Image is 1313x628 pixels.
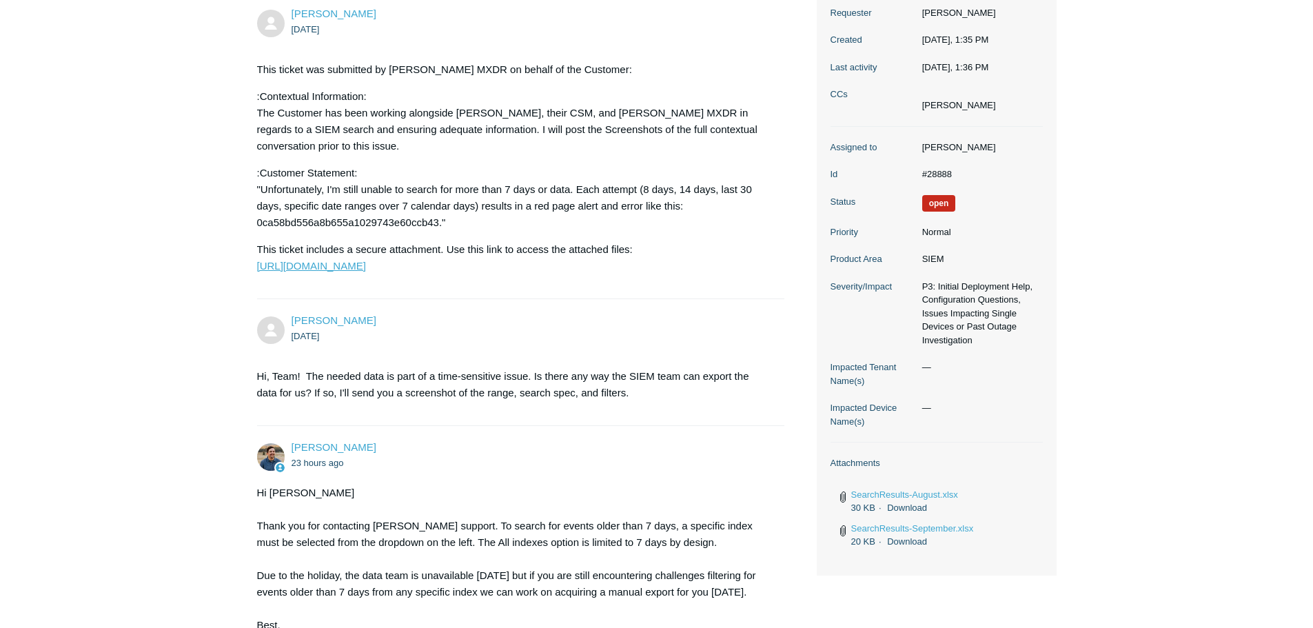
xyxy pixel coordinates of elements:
dt: Impacted Tenant Name(s) [831,361,915,387]
a: [PERSON_NAME] [292,8,376,19]
time: 10/13/2025, 13:35 [292,24,320,34]
time: 10/13/2025, 13:55 [292,331,320,341]
a: Download [887,536,927,547]
dt: CCs [831,88,915,101]
dd: P3: Initial Deployment Help, Configuration Questions, Issues Impacting Single Devices or Past Out... [915,280,1043,347]
a: SearchResults-September.xlsx [851,523,974,534]
dt: Created [831,33,915,47]
a: [PERSON_NAME] [292,441,376,453]
a: SearchResults-August.xlsx [851,489,958,500]
dt: Assigned to [831,141,915,154]
span: Adam Dominguez [292,314,376,326]
dd: [PERSON_NAME] [915,141,1043,154]
span: 20 KB [851,536,885,547]
dt: Impacted Device Name(s) [831,401,915,428]
p: :Contextual Information: The Customer has been working alongside [PERSON_NAME], their CSM, and [P... [257,88,771,154]
p: This ticket was submitted by [PERSON_NAME] MXDR on behalf of the Customer: [257,61,771,78]
p: :Customer Statement: "Unfortunately, I'm still unable to search for more than 7 days or data. Eac... [257,165,771,231]
a: [PERSON_NAME] [292,314,376,326]
time: 10/13/2025, 15:36 [292,458,344,468]
dt: Status [831,195,915,209]
dt: Last activity [831,61,915,74]
dd: — [915,361,1043,374]
dt: Id [831,168,915,181]
span: Adam Dominguez [292,8,376,19]
dd: #28888 [915,168,1043,181]
a: [URL][DOMAIN_NAME] [257,260,366,272]
span: Spencer Grissom [292,441,376,453]
span: We are working on a response for you [922,195,956,212]
dt: Severity/Impact [831,280,915,294]
span: 30 KB [851,503,885,513]
time: 10/13/2025, 13:35 [922,34,989,45]
time: 10/14/2025, 13:36 [922,62,989,72]
a: Download [887,503,927,513]
dd: [PERSON_NAME] [915,6,1043,20]
dt: Attachments [831,456,1043,470]
dd: — [915,401,1043,415]
li: Jason Roth [922,99,996,112]
dd: Normal [915,225,1043,239]
p: Hi, Team! The needed data is part of a time-sensitive issue. Is there any way the SIEM team can e... [257,368,771,401]
dd: SIEM [915,252,1043,266]
dt: Requester [831,6,915,20]
dt: Priority [831,225,915,239]
dt: Product Area [831,252,915,266]
p: This ticket includes a secure attachment. Use this link to access the attached files: [257,241,771,274]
